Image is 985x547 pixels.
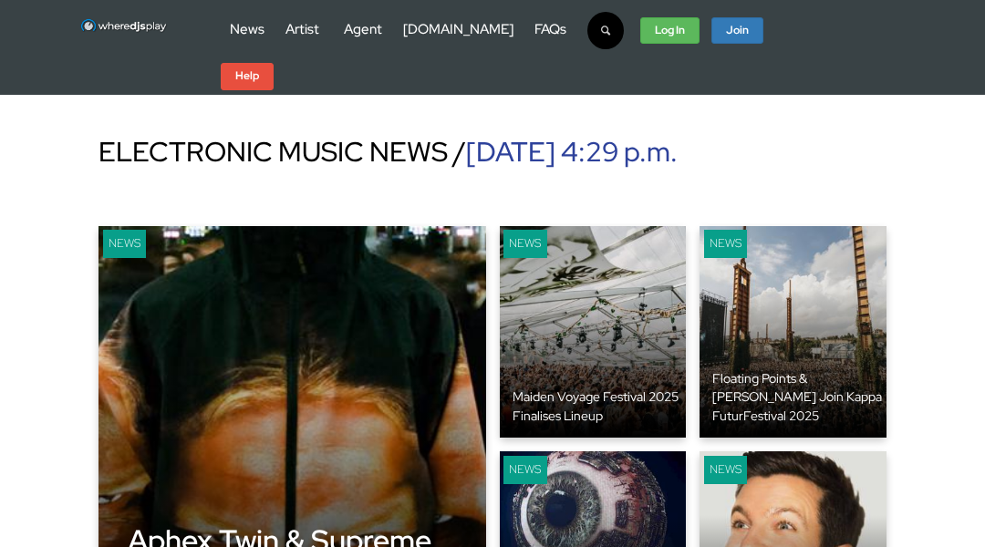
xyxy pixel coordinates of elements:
div: Maiden Voyage Festival 2025 Finalises Lineup [513,387,687,425]
a: Help [221,63,274,90]
a: Agent [344,20,382,38]
strong: Log In [655,23,685,37]
img: keyboard [500,226,687,439]
div: Floating Points & [PERSON_NAME] Join Kappa FuturFestival 2025 [712,369,886,426]
a: Artist [285,20,319,38]
img: keyboard [700,226,886,439]
div: News [503,230,547,258]
strong: Help [235,68,259,83]
a: FAQs [534,20,566,38]
div: ELECTRONIC MUSIC NEWS / [98,131,886,171]
strong: Join [726,23,749,37]
a: News [230,20,264,38]
div: News [704,456,748,484]
img: WhereDJsPlay [80,18,168,35]
div: News [103,230,147,258]
div: News [704,230,748,258]
a: keyboard News Floating Points & [PERSON_NAME] Join Kappa FuturFestival 2025 [700,226,886,439]
a: [DOMAIN_NAME] [403,20,513,38]
div: News [503,456,547,484]
a: Log In [640,17,700,45]
span: [DATE] 4:29 p.m. [466,133,678,170]
a: keyboard News Maiden Voyage Festival 2025 Finalises Lineup [500,226,687,439]
a: Join [711,17,763,45]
